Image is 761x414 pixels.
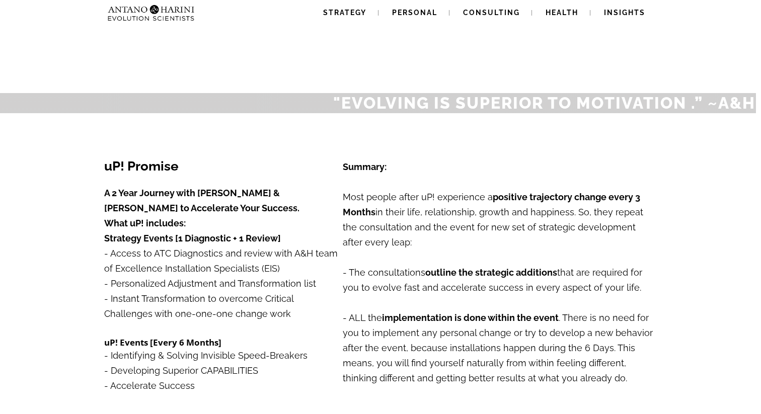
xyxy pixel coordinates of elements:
strong: A 2 Year Journey with [PERSON_NAME] & [PERSON_NAME] to Accelerate Your Success. [104,188,299,213]
span: Consulting [463,9,520,17]
span: Personal [392,9,437,17]
span: uP! Promise [104,158,179,174]
p: - Access to ATC Diagnostics and review with A&H team of Excellence Installation Specialists (EIS) [104,231,342,276]
span: Health [546,9,578,17]
strong: Summary: [343,161,387,172]
p: - Instant Transformation to overcome Critical Challenges with one-one-one change work [104,291,342,337]
span: "Evolving is SUPERIOR TO MOTIVATION .” ~A&H [333,94,755,112]
p: - Identifying & Solving Invisible Speed-Breakers - Developing Superior CAPABILITIES - Accelerate ... [104,348,342,393]
p: - Personalized Adjustment and Transformation list [104,276,342,291]
p: - ALL the . There is no need for you to implement any personal change or try to develop a new beh... [343,310,657,386]
strong: uP! Events [Every 6 Months] [104,337,221,348]
p: Most people after uP! experience a in their life, relationship, growth and happiness. So, they re... [343,175,657,265]
strong: What uP! includes: [104,218,186,228]
span: Strategy [323,9,366,17]
span: Insights [604,9,645,17]
strong: outline the strategic additions [425,267,557,278]
p: - The consultations that are required for you to evolve fast and accelerate success in every aspe... [343,265,657,295]
span: Strategy Events [1 Diagnostic + 1 Review] [104,233,281,243]
strong: implementation is done within the event [382,312,559,323]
